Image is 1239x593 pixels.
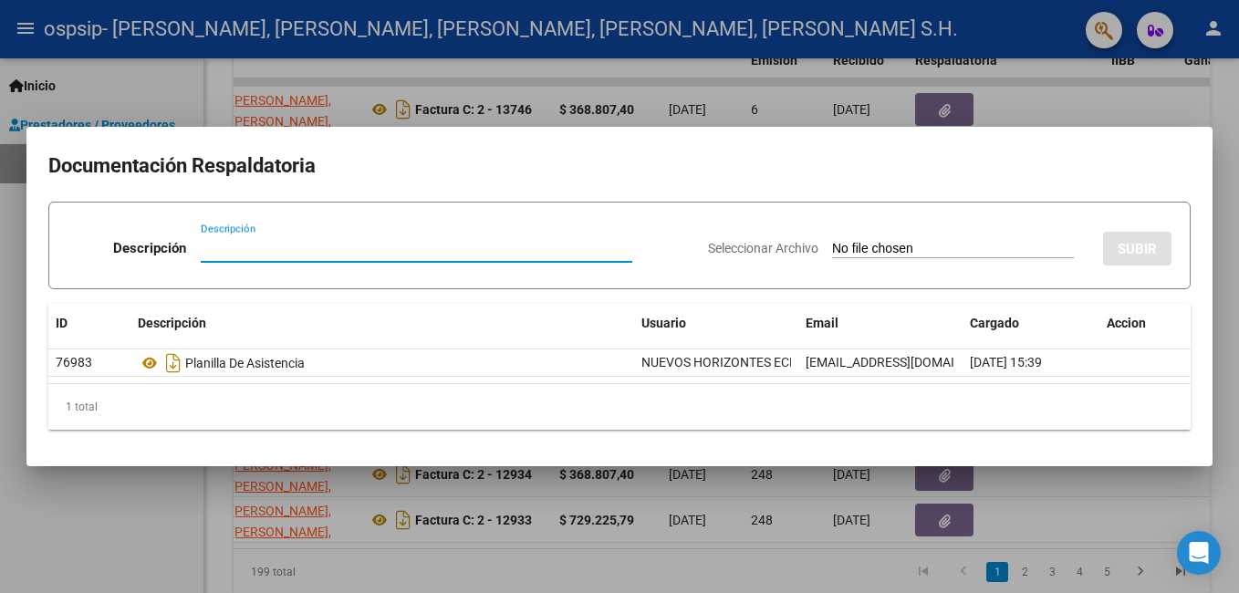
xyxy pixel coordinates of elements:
[138,349,627,378] div: Planilla De Asistencia
[138,316,206,330] span: Descripción
[1118,241,1157,257] span: SUBIR
[161,349,185,378] i: Descargar documento
[1103,232,1171,265] button: SUBIR
[970,316,1019,330] span: Cargado
[641,316,686,330] span: Usuario
[634,304,798,343] datatable-header-cell: Usuario
[1099,304,1191,343] datatable-header-cell: Accion
[806,316,838,330] span: Email
[708,241,818,255] span: Seleccionar Archivo
[1107,316,1146,330] span: Accion
[48,149,1191,183] h2: Documentación Respaldatoria
[1177,531,1221,575] div: Open Intercom Messenger
[806,355,1008,369] span: [EMAIL_ADDRESS][DOMAIN_NAME]
[130,304,634,343] datatable-header-cell: Descripción
[963,304,1099,343] datatable-header-cell: Cargado
[56,355,92,369] span: 76983
[798,304,963,343] datatable-header-cell: Email
[641,355,881,369] span: NUEVOS HORIZONTES ECHEVERRIANOS -
[113,238,186,259] p: Descripción
[970,355,1042,369] span: [DATE] 15:39
[48,384,1191,430] div: 1 total
[48,304,130,343] datatable-header-cell: ID
[56,316,68,330] span: ID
